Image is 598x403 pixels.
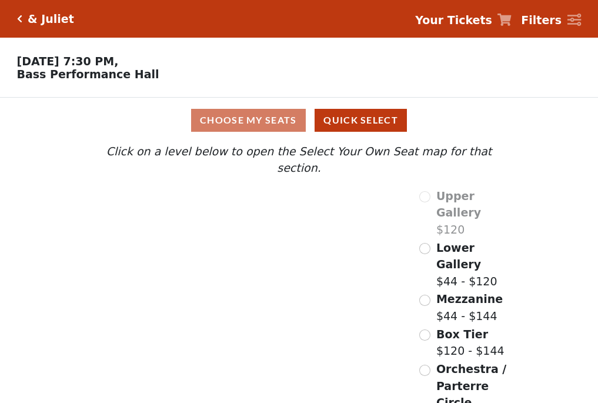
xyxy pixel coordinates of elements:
[436,188,515,238] label: $120
[150,219,289,264] path: Lower Gallery - Seats Available: 165
[436,241,481,271] span: Lower Gallery
[415,12,512,29] a: Your Tickets
[436,189,481,219] span: Upper Gallery
[140,194,272,225] path: Upper Gallery - Seats Available: 0
[436,292,503,305] span: Mezzanine
[28,12,74,26] h5: & Juliet
[415,14,492,26] strong: Your Tickets
[436,239,515,290] label: $44 - $120
[436,291,503,324] label: $44 - $144
[436,326,505,359] label: $120 - $144
[17,15,22,23] a: Click here to go back to filters
[521,14,562,26] strong: Filters
[83,143,515,176] p: Click on a level below to open the Select Your Own Seat map for that section.
[315,109,407,132] button: Quick Select
[436,328,488,341] span: Box Tier
[213,303,346,384] path: Orchestra / Parterre Circle - Seats Available: 36
[521,12,581,29] a: Filters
